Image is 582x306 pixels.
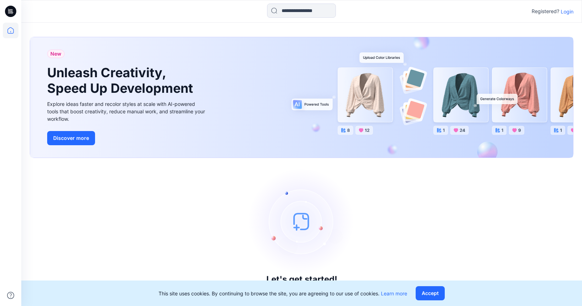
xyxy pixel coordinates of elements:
[47,131,207,145] a: Discover more
[561,8,573,15] p: Login
[47,100,207,123] div: Explore ideas faster and recolor styles at scale with AI-powered tools that boost creativity, red...
[416,286,445,300] button: Accept
[159,290,407,297] p: This site uses cookies. By continuing to browse the site, you are agreeing to our use of cookies.
[249,168,355,274] img: empty-state-image.svg
[266,274,337,284] h3: Let's get started!
[47,131,95,145] button: Discover more
[50,50,61,58] span: New
[532,7,559,16] p: Registered?
[47,65,196,96] h1: Unleash Creativity, Speed Up Development
[381,290,407,296] a: Learn more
